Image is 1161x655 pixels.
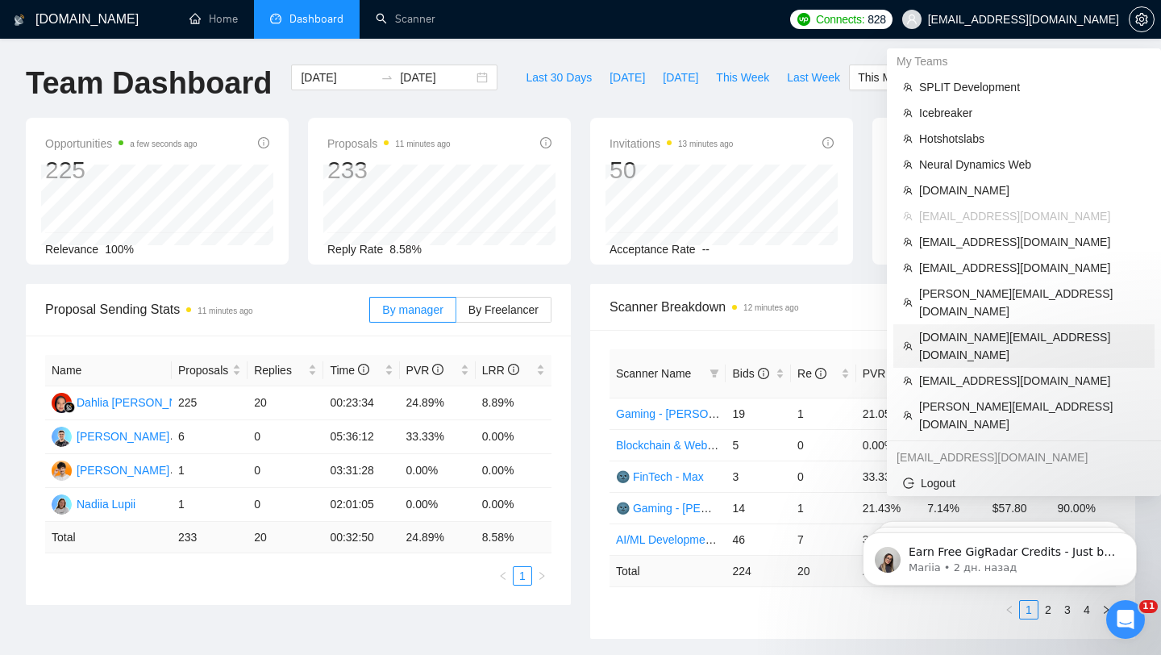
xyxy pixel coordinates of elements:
[14,7,25,33] img: logo
[327,243,383,256] span: Reply Rate
[1106,600,1145,639] iframe: Intercom live chat
[248,355,323,386] th: Replies
[476,522,551,553] td: 8.58 %
[52,463,169,476] a: DR[PERSON_NAME]
[526,69,592,86] span: Last 30 Days
[707,65,778,90] button: This Week
[400,69,473,86] input: End date
[616,439,817,452] a: Blockchain & Web3 - [PERSON_NAME]
[856,492,922,524] td: 21.43%
[797,13,810,26] img: upwork-logo.png
[903,186,913,195] span: team
[858,69,913,86] span: This Month
[52,494,72,515] img: NL
[919,207,1145,225] span: [EMAIL_ADDRESS][DOMAIN_NAME]
[172,355,248,386] th: Proposals
[248,488,323,522] td: 0
[406,364,444,377] span: PVR
[903,341,913,351] span: team
[706,361,722,386] span: filter
[726,524,791,555] td: 46
[381,71,393,84] span: swap-right
[301,69,374,86] input: Start date
[432,364,443,375] span: info-circle
[52,497,135,510] a: NLNadiia Lupii
[887,444,1161,470] div: vladyslavsharahov@gmail.com
[903,478,914,489] span: logout
[726,555,791,586] td: 224
[610,297,1116,317] span: Scanner Breakdown
[508,364,519,375] span: info-circle
[248,386,323,420] td: 20
[791,398,856,429] td: 1
[919,285,1145,320] span: [PERSON_NAME][EMAIL_ADDRESS][DOMAIN_NAME]
[400,420,476,454] td: 33.33%
[601,65,654,90] button: [DATE]
[726,461,791,492] td: 3
[258,137,269,148] span: info-circle
[903,134,913,144] span: team
[849,65,922,90] button: This Month
[254,361,305,379] span: Replies
[610,134,733,153] span: Invitations
[787,69,840,86] span: Last Week
[323,488,399,522] td: 02:01:05
[678,140,733,148] time: 13 minutes ago
[903,376,913,386] span: team
[616,470,704,483] a: 🌚 FinTech - Max
[822,137,834,148] span: info-circle
[906,14,918,25] span: user
[610,69,645,86] span: [DATE]
[45,155,198,186] div: 225
[382,303,443,316] span: By manager
[172,386,248,420] td: 225
[716,69,769,86] span: This Week
[77,495,135,513] div: Nadiia Lupii
[919,372,1145,390] span: [EMAIL_ADDRESS][DOMAIN_NAME]
[52,461,72,481] img: DR
[400,522,476,553] td: 24.89 %
[376,12,435,26] a: searchScanner
[498,571,508,581] span: left
[381,71,393,84] span: to
[77,428,169,445] div: [PERSON_NAME]
[532,566,551,586] button: right
[791,461,856,492] td: 0
[778,65,849,90] button: Last Week
[919,328,1145,364] span: [DOMAIN_NAME][EMAIL_ADDRESS][DOMAIN_NAME]
[172,454,248,488] td: 1
[52,395,205,408] a: DWDahlia [PERSON_NAME]
[64,402,75,413] img: gigradar-bm.png
[919,156,1145,173] span: Neural Dynamics Web
[856,398,922,429] td: 21.05%
[323,420,399,454] td: 05:36:12
[919,259,1145,277] span: [EMAIL_ADDRESS][DOMAIN_NAME]
[77,394,205,411] div: Dahlia [PERSON_NAME]
[791,555,856,586] td: 20
[919,130,1145,148] span: Hotshotslabs
[45,299,369,319] span: Proposal Sending Stats
[330,364,368,377] span: Time
[178,361,229,379] span: Proposals
[327,155,451,186] div: 233
[389,243,422,256] span: 8.58%
[726,398,791,429] td: 19
[616,533,746,546] a: AI/ML Development - Max
[400,488,476,522] td: 0.00%
[532,566,551,586] li: Next Page
[172,420,248,454] td: 6
[476,420,551,454] td: 0.00%
[903,237,913,247] span: team
[903,82,913,92] span: team
[52,427,72,447] img: MZ
[514,567,531,585] a: 1
[1129,6,1155,32] button: setting
[856,461,922,492] td: 33.33%
[323,454,399,488] td: 03:31:28
[726,492,791,524] td: 14
[1000,600,1019,620] button: left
